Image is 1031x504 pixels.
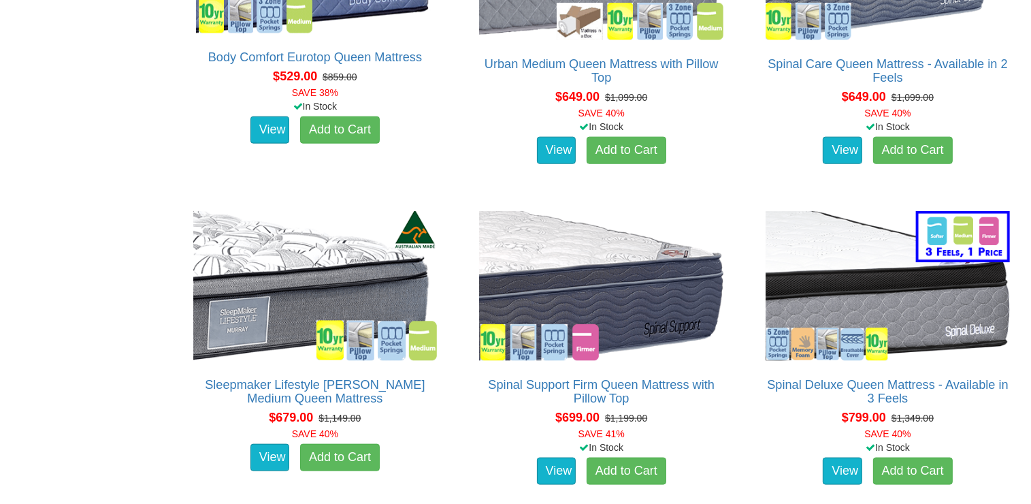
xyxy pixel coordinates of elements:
[762,208,1013,364] img: Spinal Deluxe Queen Mattress - Available in 3 Feels
[465,441,737,454] div: In Stock
[269,411,313,424] span: $679.00
[485,57,719,84] a: Urban Medium Queen Mattress with Pillow Top
[555,90,600,104] span: $649.00
[300,116,380,144] a: Add to Cart
[273,69,317,83] span: $529.00
[605,413,647,424] del: $1,199.00
[205,378,425,405] a: Sleepmaker Lifestyle [PERSON_NAME] Medium Queen Mattress
[318,413,361,424] del: $1,149.00
[842,90,886,104] span: $649.00
[250,116,290,144] a: View
[873,137,953,164] a: Add to Cart
[292,428,338,439] font: SAVE 40%
[864,428,911,439] font: SAVE 40%
[476,208,727,364] img: Spinal Support Firm Queen Mattress with Pillow Top
[873,458,953,485] a: Add to Cart
[752,120,1024,133] div: In Stock
[587,137,666,164] a: Add to Cart
[537,137,576,164] a: View
[465,120,737,133] div: In Stock
[292,87,338,98] font: SAVE 38%
[578,428,625,439] font: SAVE 41%
[752,441,1024,454] div: In Stock
[891,413,934,424] del: $1,349.00
[208,50,422,64] a: Body Comfort Eurotop Queen Mattress
[767,378,1009,405] a: Spinal Deluxe Queen Mattress - Available in 3 Feels
[488,378,715,405] a: Spinal Support Firm Queen Mattress with Pillow Top
[823,458,862,485] a: View
[180,99,451,113] div: In Stock
[842,411,886,424] span: $799.00
[768,57,1008,84] a: Spinal Care Queen Mattress - Available in 2 Feels
[190,208,441,364] img: Sleepmaker Lifestyle Murray Medium Queen Mattress
[555,411,600,424] span: $699.00
[864,108,911,119] font: SAVE 40%
[537,458,576,485] a: View
[587,458,666,485] a: Add to Cart
[300,444,380,471] a: Add to Cart
[578,108,625,119] font: SAVE 40%
[250,444,290,471] a: View
[323,72,357,82] del: $859.00
[891,92,934,103] del: $1,099.00
[605,92,647,103] del: $1,099.00
[823,137,862,164] a: View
